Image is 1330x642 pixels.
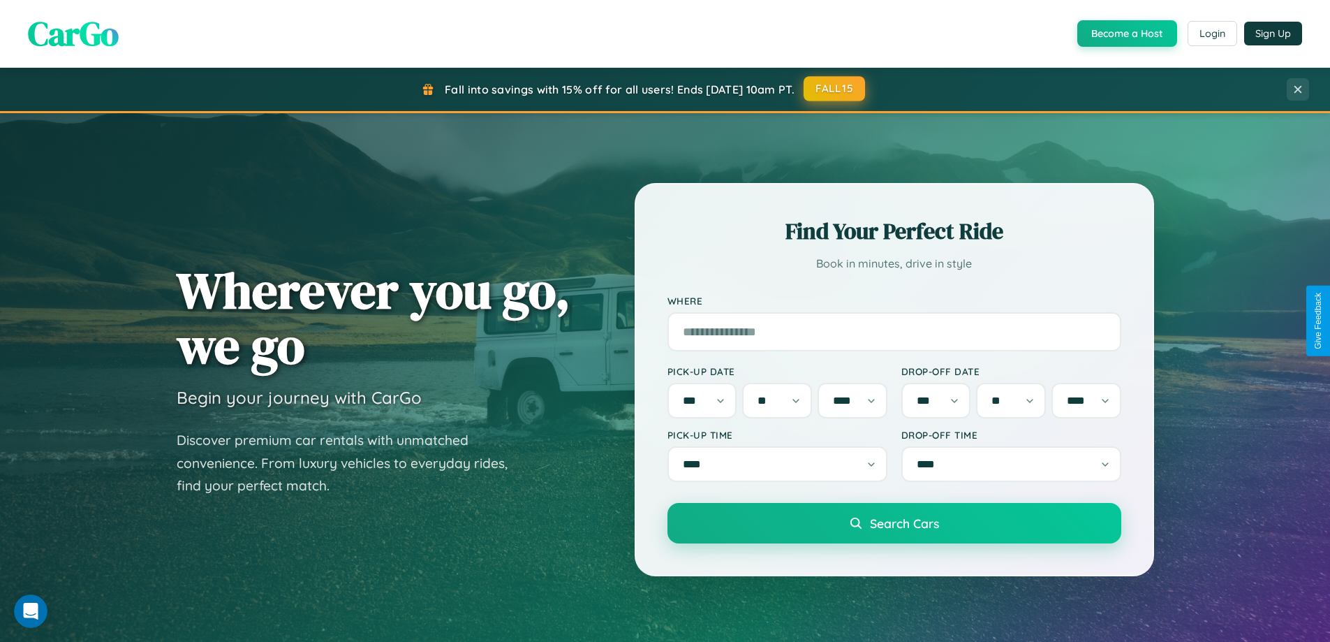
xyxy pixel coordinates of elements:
label: Pick-up Date [667,365,887,377]
button: Search Cars [667,503,1121,543]
button: Login [1188,21,1237,46]
span: Fall into savings with 15% off for all users! Ends [DATE] 10am PT. [445,82,795,96]
h1: Wherever you go, we go [177,263,570,373]
button: Become a Host [1077,20,1177,47]
label: Where [667,295,1121,307]
button: FALL15 [804,76,865,101]
p: Discover premium car rentals with unmatched convenience. From luxury vehicles to everyday rides, ... [177,429,526,497]
label: Drop-off Date [901,365,1121,377]
label: Drop-off Time [901,429,1121,441]
label: Pick-up Time [667,429,887,441]
p: Book in minutes, drive in style [667,254,1121,274]
button: Sign Up [1244,22,1302,45]
span: CarGo [28,10,119,57]
iframe: Intercom live chat [14,594,47,628]
h3: Begin your journey with CarGo [177,387,422,408]
h2: Find Your Perfect Ride [667,216,1121,247]
span: Search Cars [870,516,939,531]
div: Give Feedback [1313,293,1323,349]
